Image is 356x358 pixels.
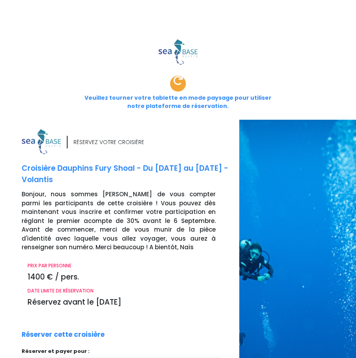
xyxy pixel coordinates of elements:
[28,287,216,294] p: DATE LIMITE DE RÉSERVATION
[73,138,144,146] div: RÉSERVEZ VOTRE CROISIÈRE
[22,330,105,340] p: Réserver cette croisière
[22,129,61,155] img: logo_color1.png
[22,163,233,185] p: Croisière Dauphins Fury Shoal - Du [DATE] au [DATE] - Volantis
[28,272,216,283] p: 1400 € / pers.
[22,347,222,355] p: Réserver et payer pour :
[22,190,233,252] p: Bonjour, nous sommes [PERSON_NAME] de vous compter parmi les participants de cette croisière ! Vo...
[84,94,272,110] span: Veuillez tourner votre tablette en mode paysage pour utiliser notre plateforme de réservation.
[28,262,216,269] p: PRIX PAR PERSONNE
[158,39,198,65] img: logo_color1.png
[28,297,216,308] p: Réservez avant le [DATE]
